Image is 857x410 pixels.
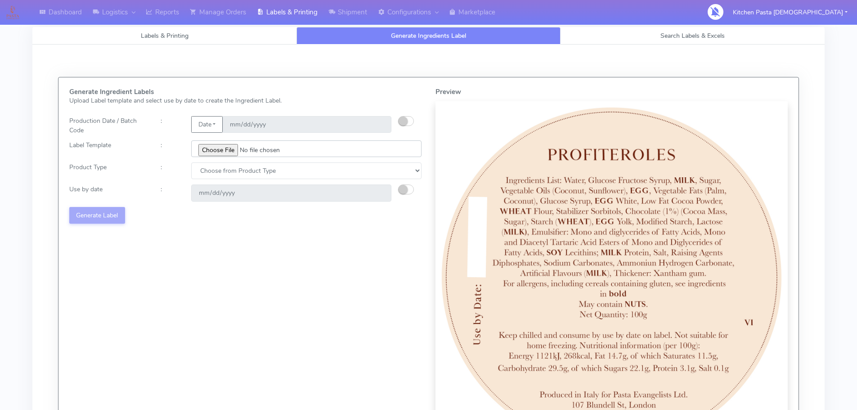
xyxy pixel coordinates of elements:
span: Labels & Printing [141,32,188,40]
p: Upload Label template and select use by date to create the Ingredient Label. [69,96,422,105]
div: Production Date / Batch Code [63,116,154,135]
button: Kitchen Pasta [DEMOGRAPHIC_DATA] [726,3,854,22]
ul: Tabs [32,27,825,45]
div: Label Template [63,140,154,157]
div: Use by date [63,185,154,201]
div: : [154,162,184,179]
span: Generate Ingredients Label [391,32,466,40]
span: Search Labels & Excels [660,32,725,40]
div: : [154,185,184,201]
button: Generate Label [69,207,125,224]
div: Product Type [63,162,154,179]
h5: Generate Ingredient Labels [69,88,422,96]
button: Date [191,116,222,133]
div: : [154,116,184,135]
h5: Preview [435,88,788,96]
div: : [154,140,184,157]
